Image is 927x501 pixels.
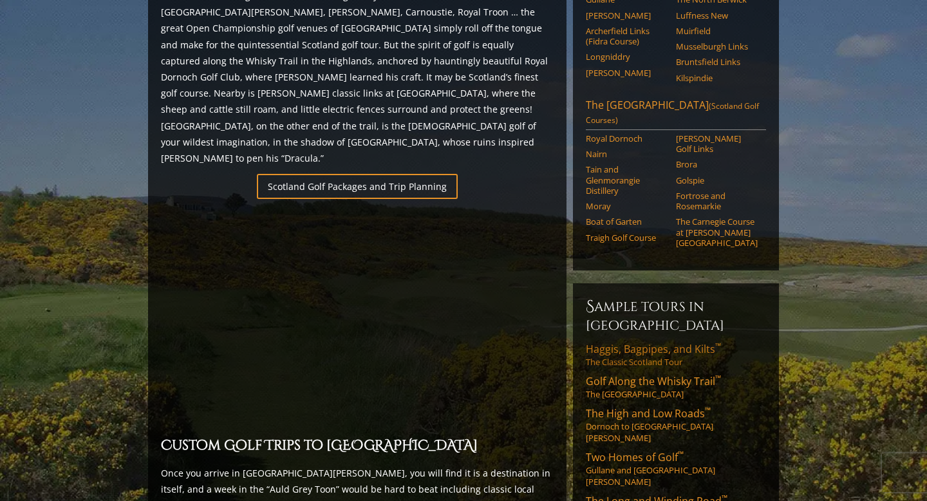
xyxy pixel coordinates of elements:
[676,41,758,52] a: Musselburgh Links
[586,406,711,421] span: The High and Low Roads
[161,435,554,457] h2: Custom Golf Trips to [GEOGRAPHIC_DATA]
[676,57,758,67] a: Bruntsfield Links
[586,450,766,487] a: Two Homes of Golf™Gullane and [GEOGRAPHIC_DATA][PERSON_NAME]
[676,216,758,248] a: The Carnegie Course at [PERSON_NAME][GEOGRAPHIC_DATA]
[586,216,668,227] a: Boat of Garten
[586,98,766,130] a: The [GEOGRAPHIC_DATA](Scotland Golf Courses)
[586,374,721,388] span: Golf Along the Whisky Trail
[586,52,668,62] a: Longniddry
[678,449,684,460] sup: ™
[705,405,711,416] sup: ™
[715,341,721,352] sup: ™
[715,373,721,384] sup: ™
[676,10,758,21] a: Luffness New
[257,174,458,199] a: Scotland Golf Packages and Trip Planning
[586,68,668,78] a: [PERSON_NAME]
[586,26,668,47] a: Archerfield Links (Fidra Course)
[586,232,668,243] a: Traigh Golf Course
[161,207,554,428] iframe: Sir-Nick-favorite-Open-Rota-Venues
[676,159,758,169] a: Brora
[586,342,721,356] span: Haggis, Bagpipes, and Kilts
[676,73,758,83] a: Kilspindie
[586,149,668,159] a: Nairn
[676,26,758,36] a: Muirfield
[676,191,758,212] a: Fortrose and Rosemarkie
[586,133,668,144] a: Royal Dornoch
[586,201,668,211] a: Moray
[586,164,668,196] a: Tain and Glenmorangie Distillery
[586,450,684,464] span: Two Homes of Golf
[586,296,766,334] h6: Sample Tours in [GEOGRAPHIC_DATA]
[586,374,766,400] a: Golf Along the Whisky Trail™The [GEOGRAPHIC_DATA]
[586,100,759,126] span: (Scotland Golf Courses)
[586,406,766,444] a: The High and Low Roads™Dornoch to [GEOGRAPHIC_DATA][PERSON_NAME]
[586,10,668,21] a: [PERSON_NAME]
[676,175,758,185] a: Golspie
[586,342,766,368] a: Haggis, Bagpipes, and Kilts™The Classic Scotland Tour
[676,133,758,155] a: [PERSON_NAME] Golf Links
